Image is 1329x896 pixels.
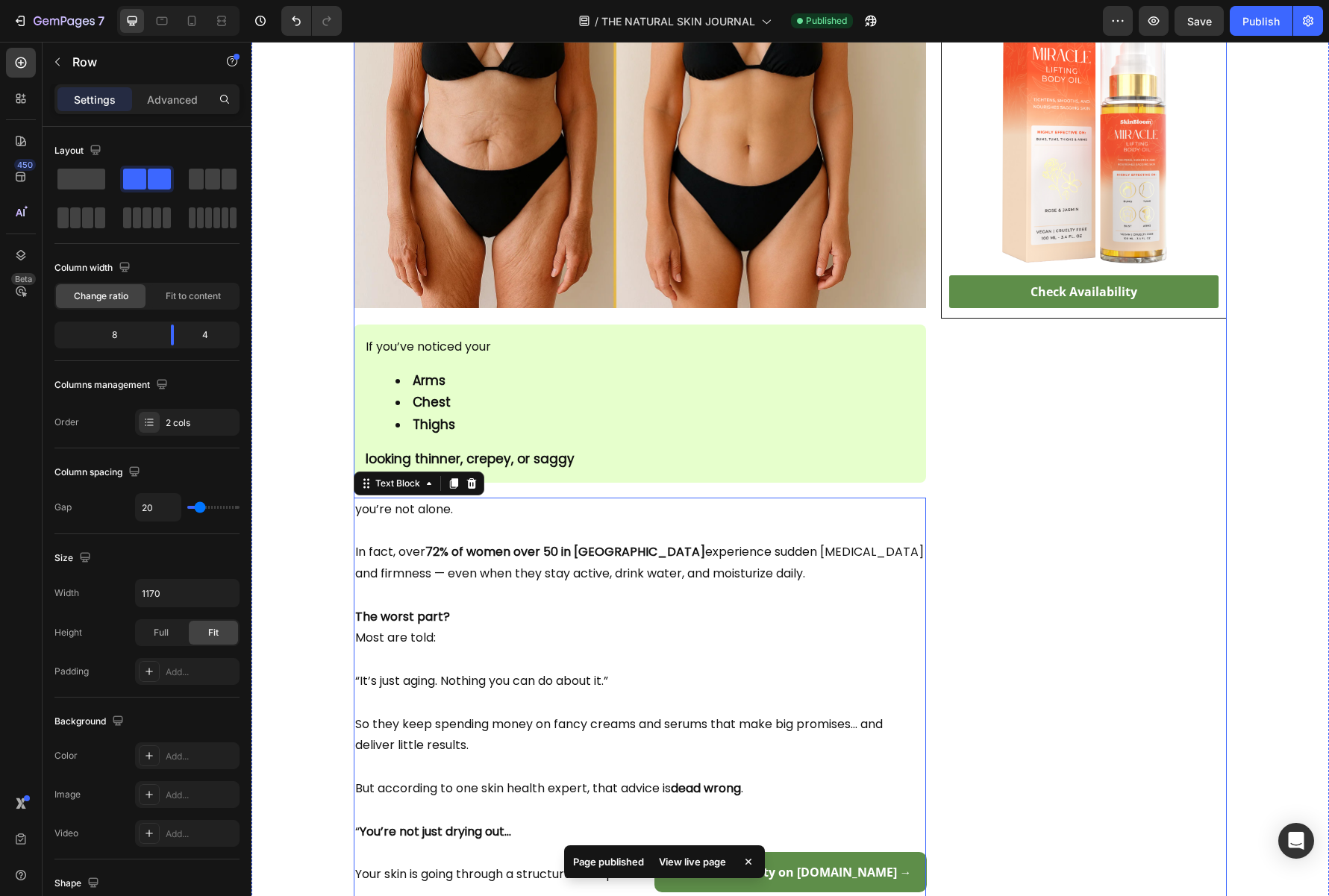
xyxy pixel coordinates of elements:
div: Undo/Redo [281,6,342,36]
strong: Arms [161,330,194,348]
div: Height [54,626,82,639]
span: Change ratio [74,289,128,303]
strong: The worst part? [104,566,198,583]
span: Fit to content [166,289,221,303]
strong: Thighs [161,374,204,392]
div: Column spacing [54,463,143,483]
input: Auto [136,494,181,521]
div: Layout [54,141,104,161]
p: Check Availability [779,241,886,259]
p: If you’ve noticed your [114,295,663,316]
div: Add... [166,789,236,802]
div: Size [54,548,94,568]
span: THE NATURAL SKIN JOURNAL [601,13,755,29]
p: 7 [98,12,104,30]
div: Width [54,586,79,600]
div: Columns management [54,375,171,395]
p: Most are told: [104,586,673,607]
span: Save [1187,15,1212,28]
p: “It’s just aging. Nothing you can do about it.” [104,629,673,651]
button: Publish [1230,6,1292,36]
div: Order [54,416,79,429]
div: Open Intercom Messenger [1278,823,1314,859]
strong: looking thinner, crepey, or saggy [114,408,323,426]
button: Save [1175,6,1224,36]
div: 8 [57,325,159,345]
p: Settings [74,92,116,107]
strong: 72% of women over 50 in [GEOGRAPHIC_DATA] [174,501,454,519]
button: 7 [6,6,111,36]
a: Check Availability [698,234,967,266]
strong: Chest [161,351,199,369]
div: Publish [1242,13,1280,29]
div: Shape [54,874,102,894]
div: Background [54,712,127,732]
a: Check availability on [DOMAIN_NAME] → [403,810,675,850]
div: Image [54,788,81,801]
p: Check availability on [DOMAIN_NAME] → [418,821,660,839]
div: Padding [54,665,89,678]
p: But according to one skin health expert, that advice is . [104,736,673,758]
span: / [595,13,598,29]
input: Auto [136,580,239,607]
div: 2 cols [166,416,236,430]
p: Row [72,53,199,71]
p: you’re not alone. [104,457,673,479]
div: Add... [166,827,236,841]
p: In fact, over experience sudden [MEDICAL_DATA] and firmness — even when they stay active, drink w... [104,500,673,543]
div: Color [54,749,78,762]
div: Video [54,827,78,840]
p: So they keep spending money on fancy creams and serums that make big promises… and deliver little... [104,672,673,715]
p: Page published [573,854,644,869]
span: Full [154,626,169,639]
span: Fit [208,626,219,639]
strong: dead wrong [419,738,490,755]
iframe: Design area [251,42,1329,896]
div: Text Block [121,435,172,448]
div: View live page [650,851,735,872]
div: 450 [14,159,36,171]
div: Column width [54,258,134,278]
div: Add... [166,665,236,679]
p: Advanced [147,92,198,107]
strong: You’re not just drying out... [108,781,260,798]
div: 4 [186,325,237,345]
div: Add... [166,750,236,763]
p: “ [104,780,673,801]
span: Published [806,14,847,28]
div: Beta [11,273,36,285]
div: Gap [54,501,72,514]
